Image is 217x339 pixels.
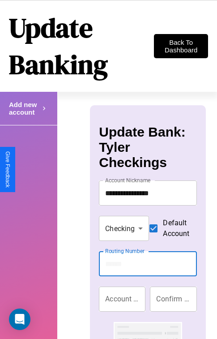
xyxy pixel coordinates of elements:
label: Account Nickname [105,176,151,184]
div: Checking [99,216,149,241]
h3: Update Bank: Tyler Checkings [99,124,196,170]
button: Back To Dashboard [154,34,208,58]
h4: Add new account [9,101,40,116]
div: Open Intercom Messenger [9,309,30,330]
h1: Update Banking [9,9,154,83]
div: Give Feedback [4,151,11,188]
span: Default Account [163,218,189,239]
label: Routing Number [105,247,145,255]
